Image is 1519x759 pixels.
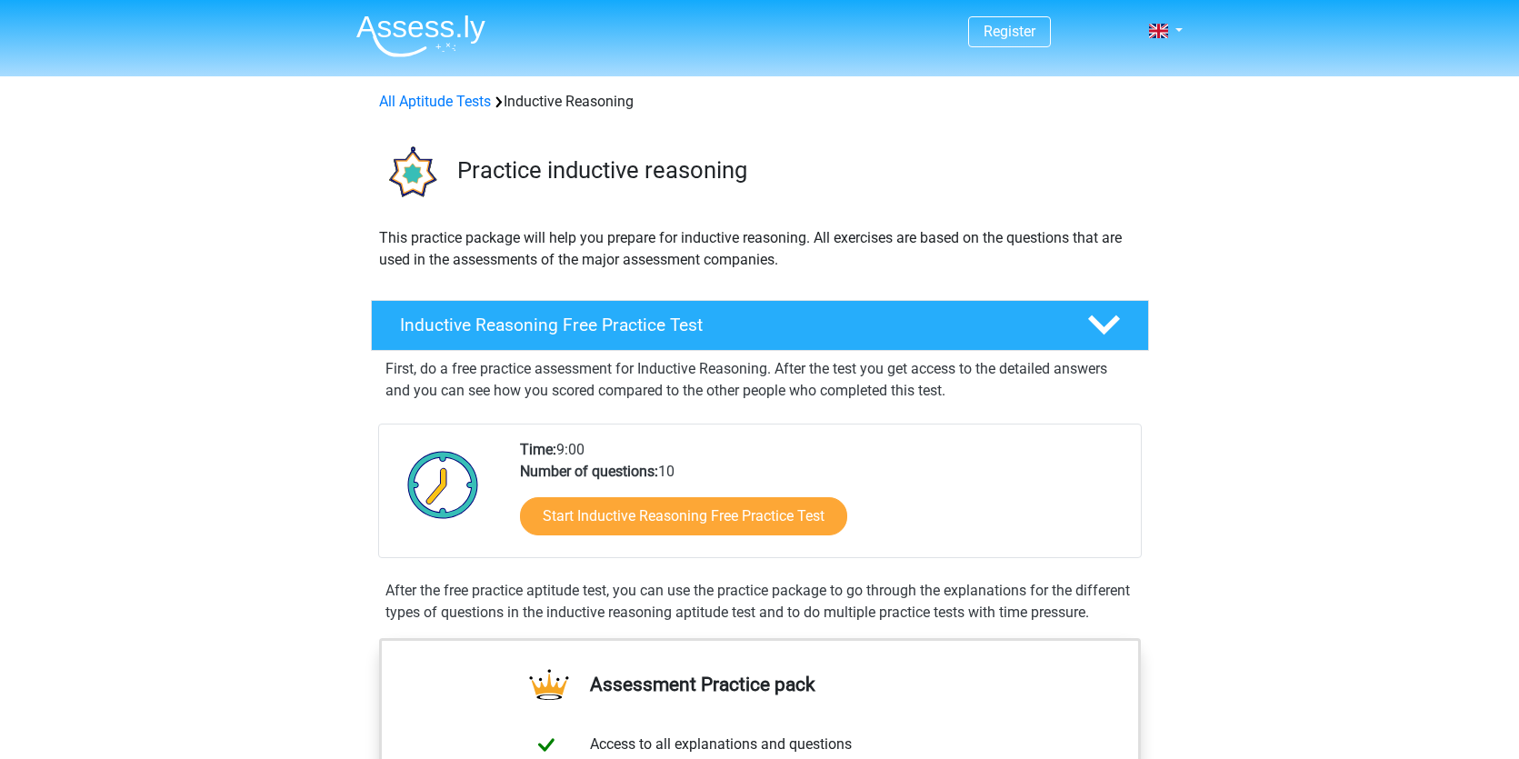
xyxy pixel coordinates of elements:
[984,23,1035,40] a: Register
[520,463,658,480] b: Number of questions:
[520,441,556,458] b: Time:
[506,439,1140,557] div: 9:00 10
[520,497,847,535] a: Start Inductive Reasoning Free Practice Test
[385,358,1134,402] p: First, do a free practice assessment for Inductive Reasoning. After the test you get access to th...
[397,439,489,530] img: Clock
[457,156,1134,185] h3: Practice inductive reasoning
[364,300,1156,351] a: Inductive Reasoning Free Practice Test
[372,135,449,212] img: inductive reasoning
[379,93,491,110] a: All Aptitude Tests
[356,15,485,57] img: Assessly
[378,580,1142,624] div: After the free practice aptitude test, you can use the practice package to go through the explana...
[372,91,1148,113] div: Inductive Reasoning
[379,227,1141,271] p: This practice package will help you prepare for inductive reasoning. All exercises are based on t...
[400,315,1058,335] h4: Inductive Reasoning Free Practice Test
